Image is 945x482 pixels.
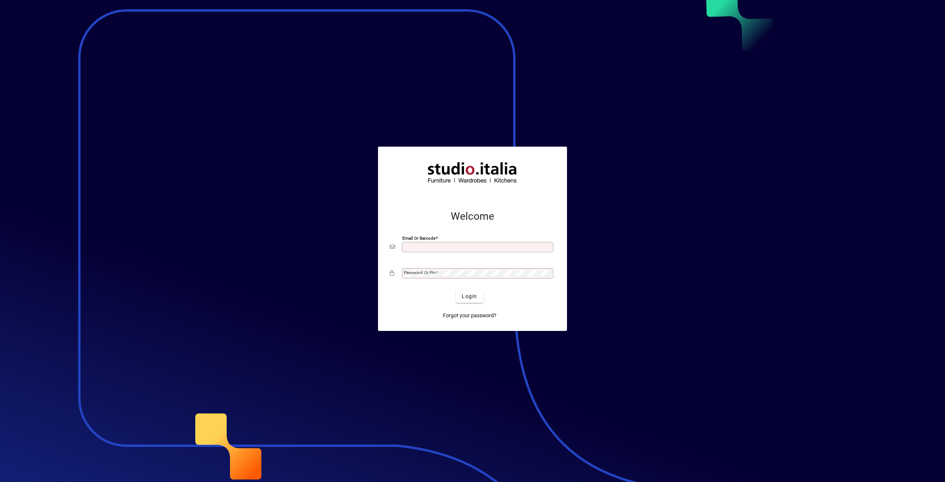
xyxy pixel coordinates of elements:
span: Forgot your password? [443,312,496,319]
span: Login [462,293,477,300]
h2: Welcome [390,210,555,223]
button: Login [456,290,483,303]
mat-label: Email or Barcode [402,236,436,241]
a: Forgot your password? [440,309,499,322]
mat-label: Password or Pin [404,270,436,275]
